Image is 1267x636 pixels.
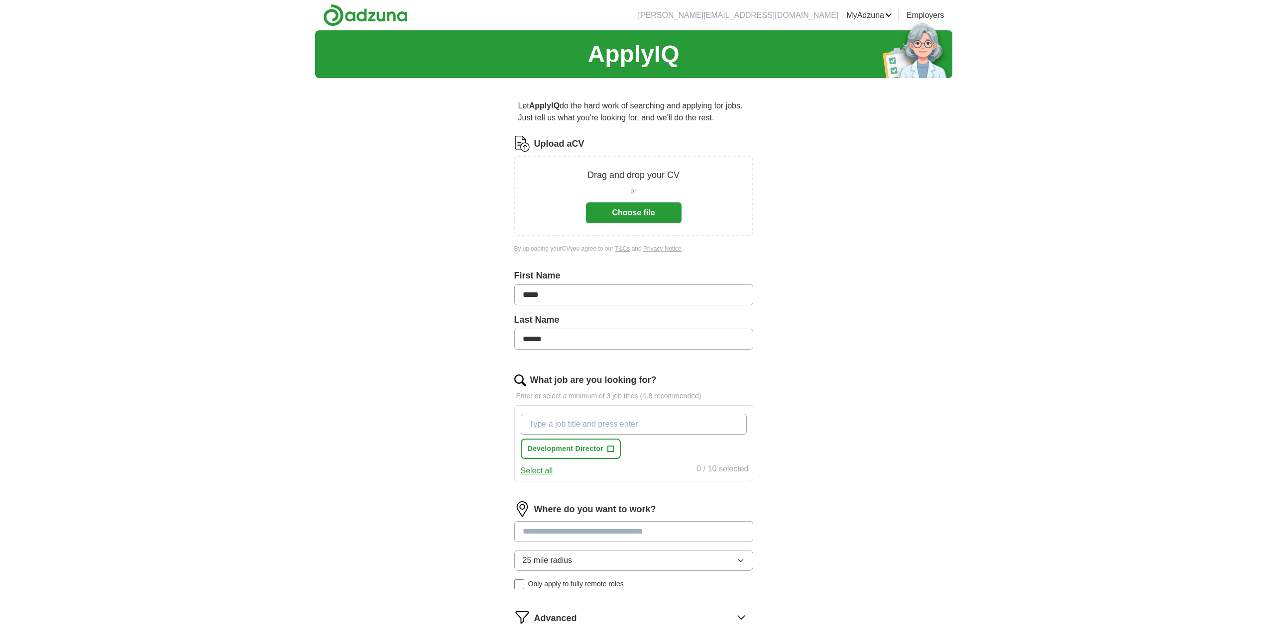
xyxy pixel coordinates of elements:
button: Development Director [521,439,621,459]
a: Employers [907,9,944,21]
span: or [630,186,636,196]
button: Choose file [586,202,682,223]
a: Privacy Notice [643,245,682,252]
label: First Name [514,269,753,282]
p: Enter or select a minimum of 3 job titles (4-8 recommended) [514,391,753,401]
strong: ApplyIQ [529,101,560,110]
label: Upload a CV [534,137,584,151]
h1: ApplyIQ [587,36,679,72]
span: Advanced [534,612,577,625]
label: What job are you looking for? [530,373,657,387]
span: 25 mile radius [523,554,573,566]
img: CV Icon [514,136,530,152]
span: Only apply to fully remote roles [528,579,624,589]
label: Where do you want to work? [534,503,656,516]
a: T&Cs [615,245,630,252]
p: Let do the hard work of searching and applying for jobs. Just tell us what you're looking for, an... [514,96,753,128]
img: location.png [514,501,530,517]
p: Drag and drop your CV [587,169,680,182]
img: filter [514,609,530,625]
span: Development Director [528,444,603,454]
img: Adzuna logo [323,4,408,26]
button: Select all [521,465,553,477]
li: [PERSON_NAME][EMAIL_ADDRESS][DOMAIN_NAME] [638,9,839,21]
img: search.png [514,374,526,386]
input: Only apply to fully remote roles [514,579,524,589]
label: Last Name [514,313,753,327]
a: MyAdzuna [846,9,892,21]
button: 25 mile radius [514,550,753,571]
div: By uploading your CV you agree to our and . [514,244,753,253]
input: Type a job title and press enter [521,414,747,435]
div: 0 / 10 selected [696,463,748,477]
